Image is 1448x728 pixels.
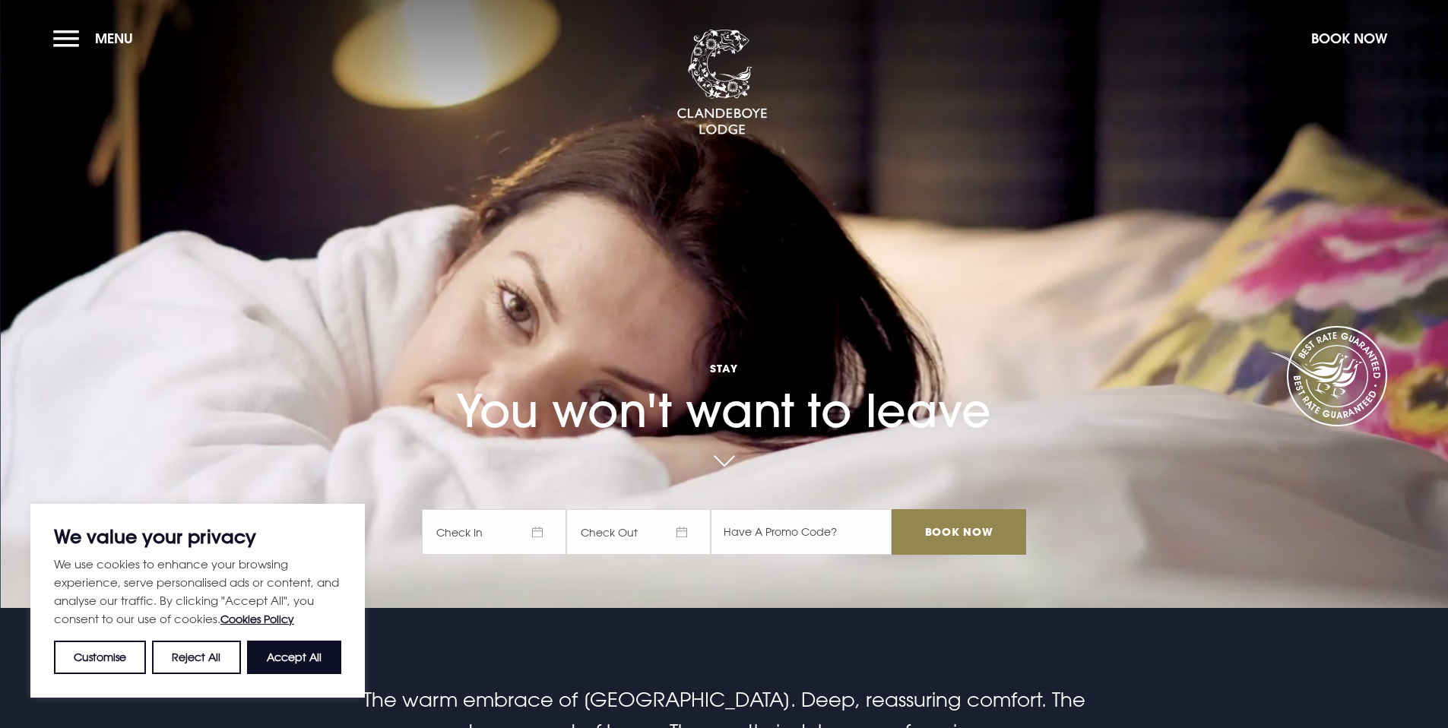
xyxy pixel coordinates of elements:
[247,641,341,674] button: Accept All
[566,509,711,555] span: Check Out
[892,509,1025,555] input: Book Now
[152,641,240,674] button: Reject All
[54,555,341,628] p: We use cookies to enhance your browsing experience, serve personalised ads or content, and analys...
[30,504,365,698] div: We value your privacy
[422,509,566,555] span: Check In
[422,315,1025,438] h1: You won't want to leave
[1304,22,1395,55] button: Book Now
[676,30,768,136] img: Clandeboye Lodge
[95,30,133,47] span: Menu
[54,527,341,546] p: We value your privacy
[53,22,141,55] button: Menu
[220,612,294,625] a: Cookies Policy
[422,361,1025,375] span: Stay
[711,509,892,555] input: Have A Promo Code?
[54,641,146,674] button: Customise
